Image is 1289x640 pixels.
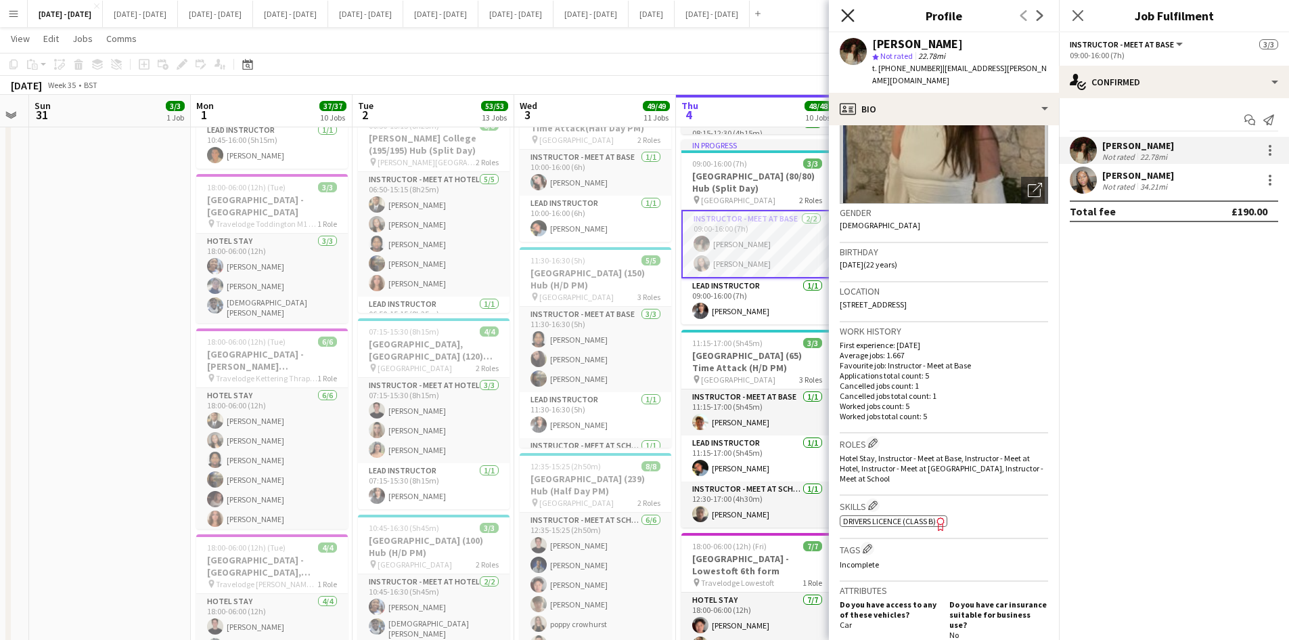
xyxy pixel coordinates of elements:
span: 18:00-06:00 (12h) (Fri) [692,541,767,551]
p: Incomplete [840,559,1048,570]
span: Thu [681,100,698,112]
span: Travelodge Toddington M1 Southbound [216,219,317,229]
span: Not rated [880,51,913,61]
app-card-role: Lead Instructor1/111:15-17:00 (5h45m)[PERSON_NAME] [681,435,833,482]
span: 10:45-16:30 (5h45m) [369,523,439,533]
span: 7/7 [803,541,822,551]
span: [GEOGRAPHIC_DATA] [539,292,614,302]
span: 48/48 [805,101,832,111]
h3: Roles [840,436,1048,450]
app-card-role: Lead Instructor1/107:15-15:30 (8h15m)[PERSON_NAME] [358,463,510,509]
div: Not rated [1102,152,1137,162]
span: 3/3 [480,523,499,533]
span: 1 Role [317,373,337,383]
span: [DATE] (22 years) [840,259,897,270]
h3: [GEOGRAPHIC_DATA] - [GEOGRAPHIC_DATA], [GEOGRAPHIC_DATA] [196,554,348,578]
app-job-card: In progress09:00-16:00 (7h)3/3[GEOGRAPHIC_DATA] (80/80) Hub (Split Day) [GEOGRAPHIC_DATA]2 RolesI... [681,140,833,324]
div: Total fee [1070,205,1116,218]
app-card-role: Lead Instructor1/110:00-16:00 (6h)[PERSON_NAME] [520,196,671,242]
p: Average jobs: 1.667 [840,350,1048,360]
p: Cancelled jobs count: 1 [840,381,1048,391]
span: Sun [35,100,51,112]
div: 11 Jobs [643,112,669,123]
span: [GEOGRAPHIC_DATA] [539,135,614,145]
span: 09:00-16:00 (7h) [692,158,747,169]
span: 3/3 [803,158,822,169]
span: 4/4 [480,326,499,337]
span: 6/6 [318,337,337,347]
span: 2 Roles [476,157,499,167]
h3: [PERSON_NAME] College (195/195) Hub (Split Day) [358,132,510,156]
button: [DATE] [629,1,675,27]
button: [DATE] - [DATE] [28,1,103,27]
h3: Location [840,285,1048,297]
span: Car [840,620,852,630]
h3: [GEOGRAPHIC_DATA] (65) Time Attack (H/D PM) [681,349,833,374]
app-card-role: Instructor - Meet at Base1/111:15-17:00 (5h45m)[PERSON_NAME] [681,389,833,435]
div: 10 Jobs [805,112,831,123]
div: Open photos pop-in [1021,177,1048,204]
span: 3 Roles [799,375,822,385]
button: [DATE] - [DATE] [675,1,750,27]
span: 37/37 [319,101,346,111]
app-card-role: Instructor - Meet at Base3/311:30-16:30 (5h)[PERSON_NAME][PERSON_NAME][PERSON_NAME] [520,307,671,392]
span: Wed [520,100,537,112]
h3: Job Fulfilment [1059,7,1289,24]
span: 4/4 [318,542,337,553]
h3: [GEOGRAPHIC_DATA] (239) Hub (Half Day PM) [520,473,671,497]
p: Worked jobs count: 5 [840,401,1048,411]
button: Instructor - Meet at Base [1070,39,1185,49]
h3: [GEOGRAPHIC_DATA] - Lowestoft 6th form [681,553,833,577]
span: Instructor - Meet at Base [1070,39,1174,49]
p: Worked jobs total count: 5 [840,411,1048,421]
span: 18:00-06:00 (12h) (Tue) [207,337,286,347]
span: | [EMAIL_ADDRESS][PERSON_NAME][DOMAIN_NAME] [872,63,1047,85]
div: Not rated [1102,182,1137,192]
div: In progress [681,140,833,150]
h3: [GEOGRAPHIC_DATA] (100) Hub (H/D PM) [358,534,510,559]
div: 11:15-17:00 (5h45m)3/3[GEOGRAPHIC_DATA] (65) Time Attack (H/D PM) [GEOGRAPHIC_DATA]3 RolesInstruc... [681,330,833,528]
span: 2 Roles [476,363,499,373]
span: 31 [32,107,51,123]
span: Jobs [72,33,93,45]
span: 1 Role [802,578,822,588]
app-card-role: Lead Instructor1/111:30-16:30 (5h)[PERSON_NAME] [520,392,671,438]
app-card-role: Lead Instructor1/109:00-16:00 (7h)[PERSON_NAME] [681,278,833,324]
span: Travelodge [PERSON_NAME] Four Marks [216,579,317,589]
app-job-card: 10:00-16:00 (6h)2/2[GEOGRAPHIC_DATA] (60) Time Attack(Half Day PM) [GEOGRAPHIC_DATA]2 RolesInstru... [520,90,671,242]
span: 1 Role [317,579,337,589]
div: 09:00-16:00 (7h) [1070,50,1278,60]
h3: Gender [840,207,1048,219]
span: Tue [358,100,374,112]
button: [DATE] - [DATE] [403,1,478,27]
h3: [GEOGRAPHIC_DATA] - [PERSON_NAME][GEOGRAPHIC_DATA] [196,348,348,372]
span: Travelodge Lowestoft [701,578,774,588]
span: Mon [196,100,214,112]
span: Travelodge Kettering Thrapston [216,373,317,383]
span: [PERSON_NAME][GEOGRAPHIC_DATA] [378,157,476,167]
span: 11:15-17:00 (5h45m) [692,338,763,348]
span: 07:15-15:30 (8h15m) [369,326,439,337]
div: 06:50-15:15 (8h25m)6/6[PERSON_NAME] College (195/195) Hub (Split Day) [PERSON_NAME][GEOGRAPHIC_DA... [358,112,510,313]
span: 3/3 [318,182,337,192]
app-card-role: Hotel Stay3/318:00-06:00 (12h)[PERSON_NAME][PERSON_NAME][DEMOGRAPHIC_DATA][PERSON_NAME] [196,234,348,323]
span: [GEOGRAPHIC_DATA] [701,195,775,205]
a: Edit [38,30,64,47]
div: 18:00-06:00 (12h) (Tue)3/3[GEOGRAPHIC_DATA] - [GEOGRAPHIC_DATA] Travelodge Toddington M1 Southbou... [196,174,348,323]
span: Hotel Stay, Instructor - Meet at Base, Instructor - Meet at Hotel, Instructor - Meet at [GEOGRAPH... [840,453,1043,484]
span: 12:35-15:25 (2h50m) [530,461,601,471]
button: [DATE] - [DATE] [553,1,629,27]
app-job-card: 11:30-16:30 (5h)5/5[GEOGRAPHIC_DATA] (150) Hub (H/D PM) [GEOGRAPHIC_DATA]3 RolesInstructor - Meet... [520,247,671,448]
span: Week 35 [45,80,78,90]
a: Jobs [67,30,98,47]
button: [DATE] - [DATE] [328,1,403,27]
span: 2 Roles [476,559,499,570]
h3: Birthday [840,246,1048,258]
div: Confirmed [1059,66,1289,98]
span: 1 Role [317,219,337,229]
span: [DEMOGRAPHIC_DATA] [840,220,920,230]
span: [STREET_ADDRESS] [840,299,907,310]
h3: Profile [829,7,1059,24]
